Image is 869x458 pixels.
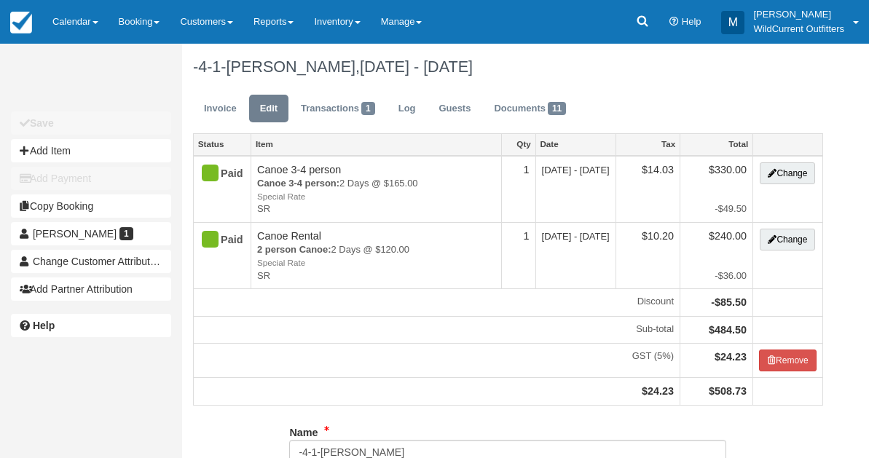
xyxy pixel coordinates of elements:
[361,102,375,115] span: 1
[257,202,495,216] em: SR
[11,277,171,301] button: Add Partner Attribution
[119,227,133,240] span: 1
[709,385,747,397] strong: $508.73
[711,296,747,308] strong: -$85.50
[686,202,747,216] em: -$49.50
[536,134,616,154] a: Date
[193,58,823,76] h1: -4-1-[PERSON_NAME],
[760,229,815,250] button: Change
[251,222,502,288] td: Canoe Rental
[290,95,386,123] a: Transactions1
[502,156,535,223] td: 1
[257,243,495,269] em: 2 Days @ $120.00
[680,156,753,223] td: $330.00
[11,139,171,162] button: Add Item
[257,257,495,269] em: Special Rate
[200,350,674,363] em: GST (5%)
[193,95,248,123] a: Invoice
[11,250,171,273] button: Change Customer Attribution
[680,222,753,288] td: $240.00
[616,222,680,288] td: $10.20
[11,111,171,135] button: Save
[709,324,747,336] strong: $484.50
[257,191,495,203] em: Special Rate
[200,162,232,186] div: Paid
[200,229,232,252] div: Paid
[616,156,680,223] td: $14.03
[388,95,427,123] a: Log
[257,178,339,189] strong: Canoe 3-4 person
[249,95,288,123] a: Edit
[715,351,747,363] strong: $24.23
[200,323,674,336] em: Sub-total
[680,134,752,154] a: Total
[669,17,679,27] i: Help
[502,222,535,288] td: 1
[759,350,817,371] button: Remove
[257,269,495,283] em: SR
[289,420,318,441] label: Name
[33,256,164,267] span: Change Customer Attribution
[483,95,577,123] a: Documents11
[753,7,844,22] p: [PERSON_NAME]
[11,314,171,337] a: Help
[542,231,610,242] span: [DATE] - [DATE]
[753,22,844,36] p: WildCurrent Outfitters
[257,177,495,202] em: 2 Days @ $165.00
[428,95,481,123] a: Guests
[360,58,473,76] span: [DATE] - [DATE]
[682,16,701,27] span: Help
[686,269,747,283] em: -$36.00
[194,134,251,154] a: Status
[642,385,674,397] strong: $24.23
[502,134,535,154] a: Qty
[200,295,674,309] em: Discount
[257,244,331,255] strong: 2 person Canoe
[251,134,501,154] a: Item
[11,222,171,245] a: [PERSON_NAME] 1
[542,165,610,175] span: [DATE] - [DATE]
[11,167,171,190] button: Add Payment
[33,228,117,240] span: [PERSON_NAME]
[251,156,502,223] td: Canoe 3-4 person
[30,117,54,129] b: Save
[760,162,815,184] button: Change
[33,320,55,331] b: Help
[11,194,171,218] button: Copy Booking
[548,102,566,115] span: 11
[721,11,744,34] div: M
[10,12,32,33] img: checkfront-main-nav-mini-logo.png
[616,134,680,154] a: Tax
